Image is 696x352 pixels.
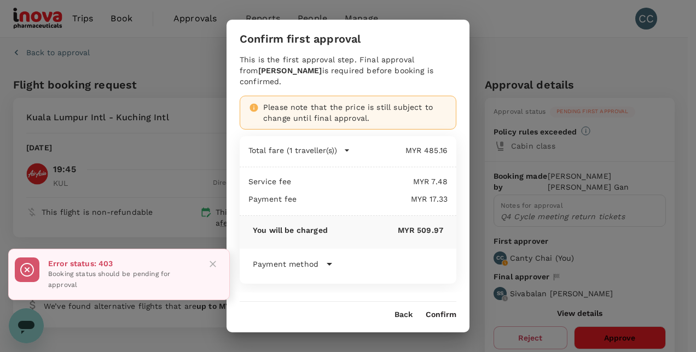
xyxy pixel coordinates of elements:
p: MYR 7.48 [292,176,448,187]
p: Payment fee [248,193,297,204]
p: Service fee [248,176,292,187]
button: Close [205,256,221,272]
div: This is the first approval step. Final approval from is required before booking is confirmed. [240,54,456,87]
button: Back [395,310,413,319]
button: Confirm [426,310,456,319]
p: MYR 509.97 [328,225,443,236]
div: Please note that the price is still subject to change until final approval. [263,102,447,124]
p: MYR 485.16 [350,145,448,156]
p: Error status: 403 [48,258,196,269]
p: You will be charged [253,225,328,236]
p: MYR 17.33 [297,193,448,204]
p: Payment method [253,259,318,269]
b: [PERSON_NAME] [258,66,322,75]
p: Total fare (1 traveller(s)) [248,145,337,156]
h3: Confirm first approval [240,33,361,45]
p: Booking status should be pending for approval [48,269,196,291]
button: Total fare (1 traveller(s)) [248,145,350,156]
